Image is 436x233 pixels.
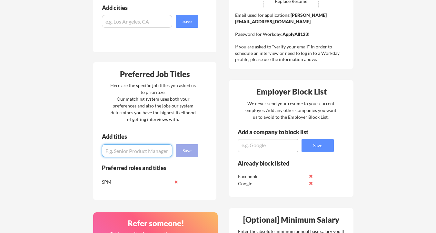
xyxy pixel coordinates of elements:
div: Add titles [102,134,193,139]
button: Save [176,144,198,157]
input: E.g. Senior Product Manager [102,144,172,157]
div: Already block listed [238,160,325,166]
div: [Optional] Minimum Salary [231,216,351,224]
div: Preferred Job Titles [95,70,215,78]
div: Refer someone! [96,219,216,227]
div: Add a company to block list [238,129,318,135]
div: We never send your resume to your current employer. Add any other companies you want us to avoid ... [245,100,337,120]
div: Employer Block List [232,88,352,96]
div: Facebook [238,173,306,180]
div: SPM [102,179,170,185]
div: Email used for applications: Password for Workday: If you are asked to "verify your email" in ord... [235,12,349,63]
div: Preferred roles and titles [102,165,190,171]
input: e.g. Los Angeles, CA [102,15,172,28]
strong: ApplyAll123! [282,31,310,37]
div: Here are the specific job titles you asked us to prioritize. Our matching system uses both your p... [109,82,197,123]
button: Save [302,139,334,152]
button: Save [176,15,198,28]
div: Add cities [102,5,200,11]
strong: [PERSON_NAME][EMAIL_ADDRESS][DOMAIN_NAME] [235,12,327,24]
div: Google [238,180,306,187]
